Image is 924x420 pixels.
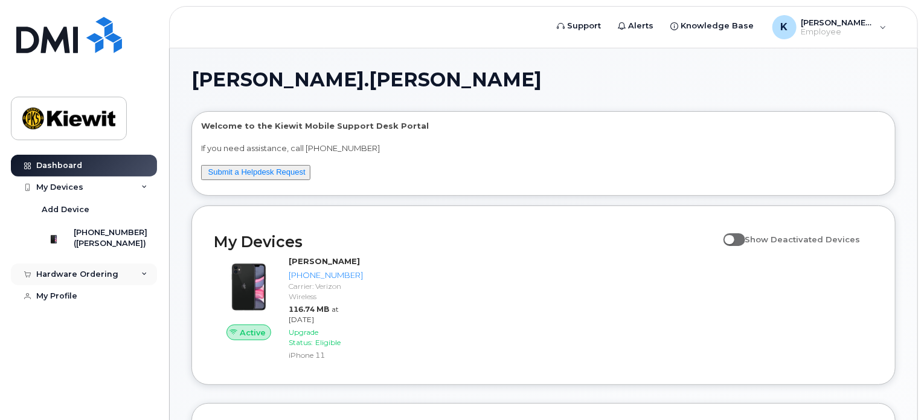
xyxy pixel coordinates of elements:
p: If you need assistance, call [PHONE_NUMBER] [201,143,886,154]
p: Welcome to the Kiewit Mobile Support Desk Portal [201,120,886,132]
span: Active [240,327,266,338]
h2: My Devices [214,233,717,251]
div: Carrier: Verizon Wireless [289,281,363,302]
div: [PHONE_NUMBER] [289,270,363,281]
div: iPhone 11 [289,350,363,360]
span: Upgrade Status: [289,328,318,347]
span: [PERSON_NAME].[PERSON_NAME] [191,71,542,89]
span: Eligible [315,338,341,347]
a: Submit a Helpdesk Request [208,167,306,176]
strong: [PERSON_NAME] [289,256,360,266]
span: at [DATE] [289,305,339,324]
img: iPhone_11.jpg [223,262,274,312]
span: Show Deactivated Devices [745,234,861,244]
span: 116.74 MB [289,305,329,314]
button: Submit a Helpdesk Request [201,165,310,180]
input: Show Deactivated Devices [723,228,733,237]
a: Active[PERSON_NAME][PHONE_NUMBER]Carrier: Verizon Wireless116.74 MBat [DATE]Upgrade Status:Eligib... [214,256,368,363]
